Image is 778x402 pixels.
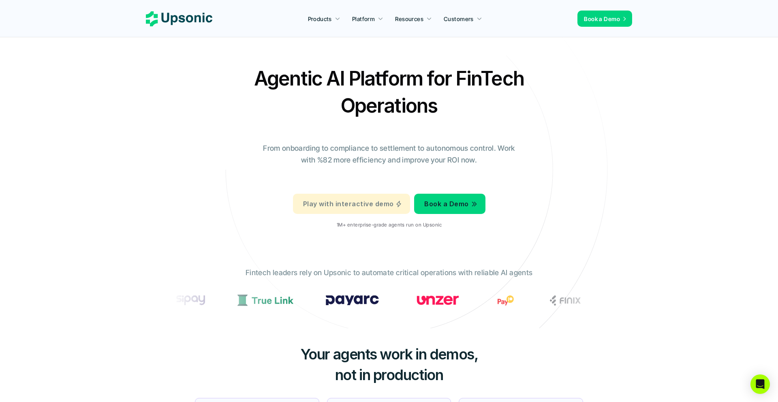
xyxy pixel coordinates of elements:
[300,345,478,363] span: Your agents work in demos,
[303,11,345,26] a: Products
[293,194,410,214] a: Play with interactive demo
[424,198,468,210] p: Book a Demo
[303,198,393,210] p: Play with interactive demo
[257,143,521,166] p: From onboarding to compliance to settlement to autonomous control. Work with %82 more efficiency ...
[308,15,332,23] p: Products
[444,15,474,23] p: Customers
[414,194,485,214] a: Book a Demo
[395,15,423,23] p: Resources
[352,15,375,23] p: Platform
[336,222,441,228] p: 1M+ enterprise-grade agents run on Upsonic
[335,366,443,384] span: not in production
[247,65,531,119] h2: Agentic AI Platform for FinTech Operations
[577,11,632,27] a: Book a Demo
[246,267,532,279] p: Fintech leaders rely on Upsonic to automate critical operations with reliable AI agents
[584,15,620,23] p: Book a Demo
[750,374,770,394] div: Open Intercom Messenger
